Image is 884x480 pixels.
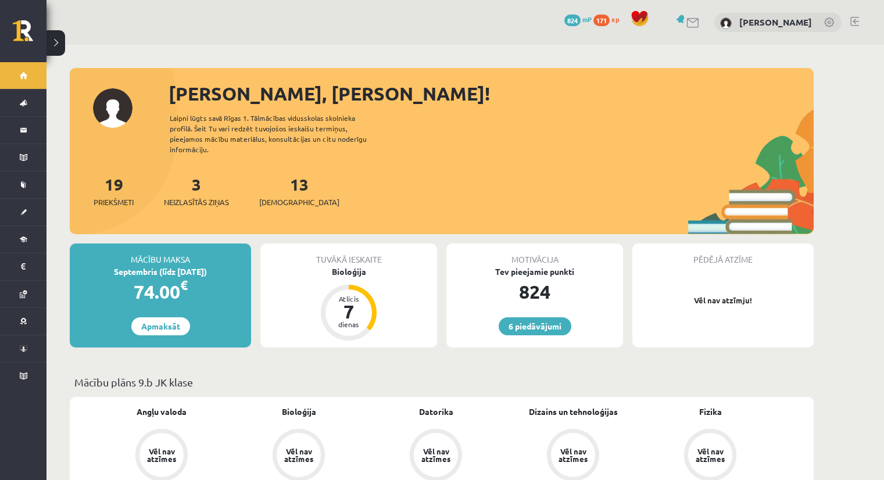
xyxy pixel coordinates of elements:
[170,113,387,155] div: Laipni lūgts savā Rīgas 1. Tālmācības vidusskolas skolnieka profilā. Šeit Tu vari redzēt tuvojošo...
[564,15,581,26] span: 824
[632,243,814,266] div: Pēdējā atzīme
[529,406,618,418] a: Dizains un tehnoloģijas
[137,406,187,418] a: Angļu valoda
[582,15,592,24] span: mP
[282,406,316,418] a: Bioloģija
[331,295,366,302] div: Atlicis
[699,406,722,418] a: Fizika
[94,174,134,208] a: 19Priekšmeti
[331,321,366,328] div: dienas
[499,317,571,335] a: 6 piedāvājumi
[164,174,229,208] a: 3Neizlasītās ziņas
[420,447,452,463] div: Vēl nav atzīmes
[260,266,437,342] a: Bioloģija Atlicis 7 dienas
[331,302,366,321] div: 7
[70,266,251,278] div: Septembris (līdz [DATE])
[70,278,251,306] div: 74.00
[446,243,623,266] div: Motivācija
[169,80,814,108] div: [PERSON_NAME], [PERSON_NAME]!
[557,447,589,463] div: Vēl nav atzīmes
[180,277,188,293] span: €
[164,196,229,208] span: Neizlasītās ziņas
[720,17,732,29] img: Vera Priede
[260,243,437,266] div: Tuvākā ieskaite
[260,266,437,278] div: Bioloģija
[259,174,339,208] a: 13[DEMOGRAPHIC_DATA]
[419,406,453,418] a: Datorika
[259,196,339,208] span: [DEMOGRAPHIC_DATA]
[131,317,190,335] a: Apmaksāt
[611,15,619,24] span: xp
[638,295,808,306] p: Vēl nav atzīmju!
[446,278,623,306] div: 824
[145,447,178,463] div: Vēl nav atzīmes
[593,15,625,24] a: 171 xp
[70,243,251,266] div: Mācību maksa
[74,374,809,390] p: Mācību plāns 9.b JK klase
[739,16,812,28] a: [PERSON_NAME]
[13,20,46,49] a: Rīgas 1. Tālmācības vidusskola
[564,15,592,24] a: 824 mP
[593,15,610,26] span: 171
[694,447,726,463] div: Vēl nav atzīmes
[446,266,623,278] div: Tev pieejamie punkti
[282,447,315,463] div: Vēl nav atzīmes
[94,196,134,208] span: Priekšmeti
